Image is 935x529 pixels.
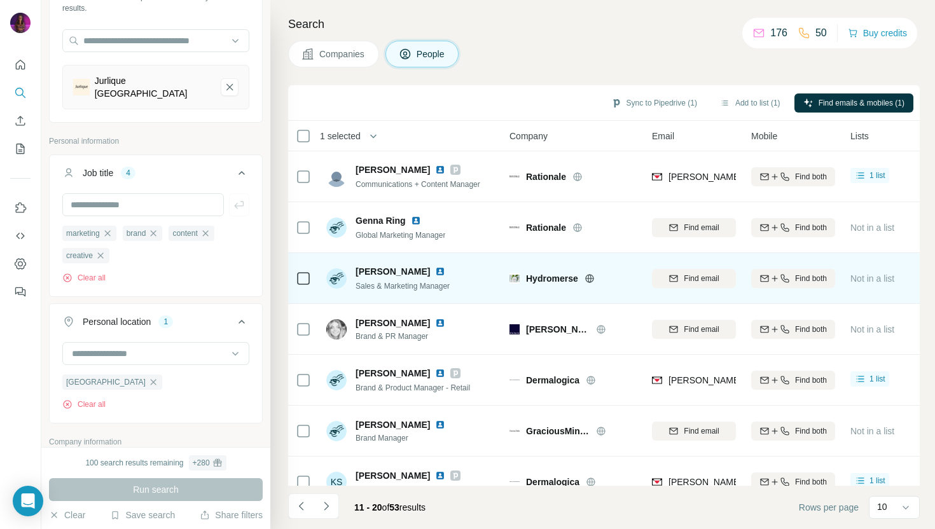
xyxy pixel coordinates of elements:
span: Genna Ring [356,214,406,227]
span: Find emails & mobiles (1) [819,97,904,109]
span: Rows per page [799,501,859,514]
span: Not in a list [850,426,894,436]
button: Find email [652,269,736,288]
p: Personal information [49,135,263,147]
div: Personal location [83,315,151,328]
img: Logo of Rationale [509,175,520,177]
span: Not in a list [850,223,894,233]
img: LinkedIn logo [435,471,445,481]
div: + 280 [193,457,210,469]
button: Feedback [10,280,31,303]
span: Rationale [526,221,566,234]
button: Sync to Pipedrive (1) [602,93,706,113]
span: Rationale [526,170,566,183]
div: 4 [121,167,135,179]
span: Not in a list [850,273,894,284]
span: [PERSON_NAME] [356,317,430,329]
button: Navigate to next page [314,493,339,519]
button: Find both [751,167,835,186]
span: 11 - 20 [354,502,382,512]
img: Jurlique Australia-logo [73,79,90,95]
img: LinkedIn logo [435,368,445,378]
p: 50 [815,25,827,41]
img: Avatar [326,370,347,390]
img: provider findymail logo [652,476,662,488]
button: Use Surfe on LinkedIn [10,196,31,219]
span: Find both [795,425,827,437]
span: Dermalogica [526,476,579,488]
button: Dashboard [10,252,31,275]
span: Find both [795,476,827,488]
span: Find both [795,273,827,284]
span: Global Marketing Manager [356,231,445,240]
img: provider findymail logo [652,374,662,387]
span: creative [66,250,93,261]
span: Mobile [751,130,777,142]
button: Buy credits [848,24,907,42]
div: 1 [158,316,173,327]
span: [GEOGRAPHIC_DATA] [66,376,146,388]
span: Find both [795,324,827,335]
span: 1 list [869,170,885,181]
button: Find both [751,320,835,339]
button: Add to list (1) [711,93,789,113]
span: marketing [66,228,100,239]
span: [PERSON_NAME] [356,163,430,176]
button: My lists [10,137,31,160]
button: Find both [751,371,835,390]
img: Logo of Dermalogica [509,380,520,381]
img: Logo of Rationale [509,226,520,228]
span: [PERSON_NAME] [356,418,430,431]
img: Logo of Hydromerse [509,273,520,284]
span: Not in a list [850,324,894,334]
button: Enrich CSV [10,109,31,132]
span: 1 list [869,373,885,385]
span: [PERSON_NAME][EMAIL_ADDRESS][DOMAIN_NAME] [668,172,892,182]
button: Jurlique Australia-remove-button [221,78,239,96]
img: Avatar [326,167,347,187]
button: Clear [49,509,85,521]
span: Email [652,130,674,142]
div: KS [326,472,347,492]
span: Lists [850,130,869,142]
span: Sales & Marketing Manager [356,282,450,291]
span: [PERSON_NAME] [356,367,430,380]
span: Find email [684,222,719,233]
button: Share filters [200,509,263,521]
img: Logo of Ella Baché [509,324,520,334]
img: Avatar [326,421,347,441]
span: 1 selected [320,130,361,142]
img: LinkedIn logo [411,216,421,226]
span: GraciousMinds [526,425,590,437]
span: Find email [684,425,719,437]
div: Jurlique [GEOGRAPHIC_DATA] [95,74,211,100]
span: Company [509,130,548,142]
button: Job title4 [50,158,262,193]
span: Find both [795,171,827,182]
span: Hydromerse [526,272,578,285]
span: [PERSON_NAME] [356,265,430,278]
button: Find both [751,269,835,288]
button: Use Surfe API [10,224,31,247]
button: Find both [751,218,835,237]
span: [PERSON_NAME] [356,469,430,482]
img: Avatar [326,268,347,289]
button: Clear all [62,399,106,410]
img: provider findymail logo [652,170,662,183]
button: Save search [110,509,175,521]
span: brand [127,228,146,239]
img: LinkedIn logo [435,420,445,430]
img: Logo of GraciousMinds [509,430,520,432]
p: 176 [770,25,787,41]
span: Brand Manager [356,483,461,495]
span: Companies [319,48,366,60]
span: [PERSON_NAME] [526,323,590,336]
img: LinkedIn logo [435,165,445,175]
div: Job title [83,167,113,179]
button: Quick start [10,53,31,76]
img: Logo of Dermalogica [509,481,520,483]
span: Find both [795,222,827,233]
button: Navigate to previous page [288,493,314,519]
div: 100 search results remaining [85,455,226,471]
button: Clear all [62,272,106,284]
